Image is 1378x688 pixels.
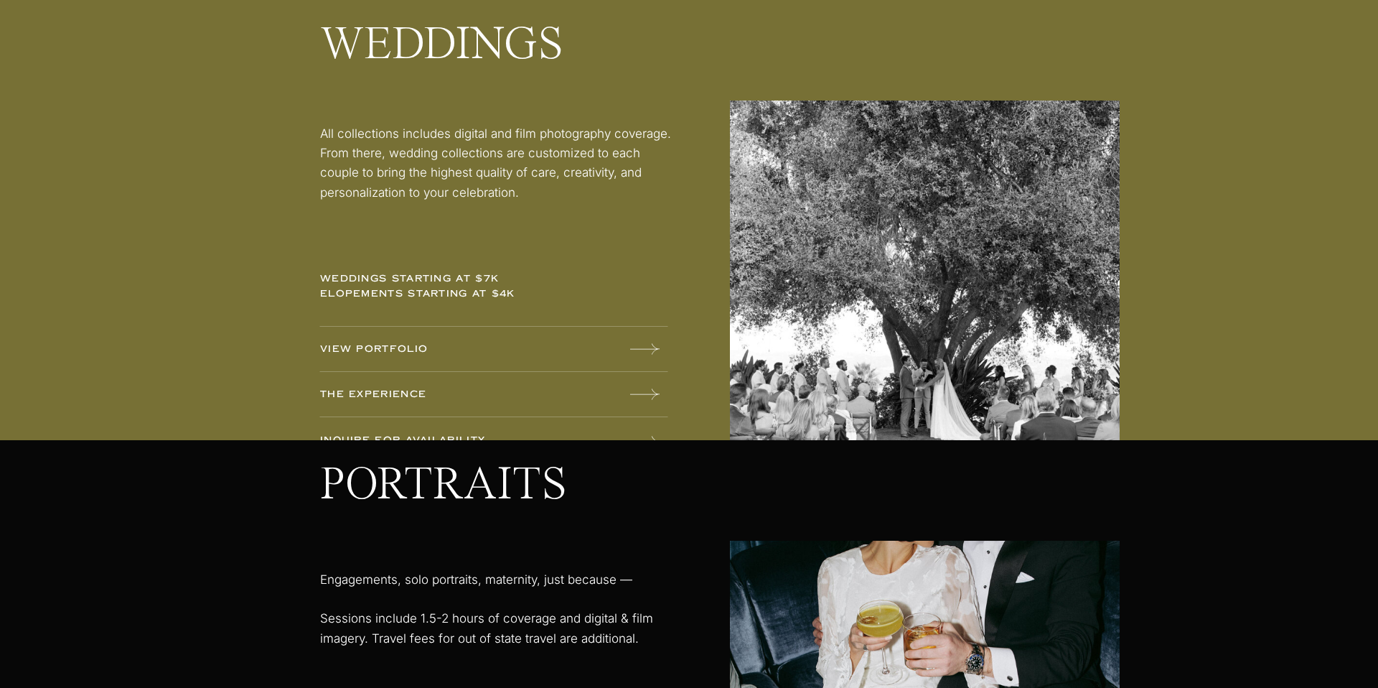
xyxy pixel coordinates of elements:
a: INQUIRE FOR AVAILABILITY [320,433,545,449]
a: The experience [320,387,545,403]
a: VIEW PORTFOLIO [320,342,545,358]
h2: WEDDINGS [320,22,798,72]
p: All collections includes digital and film photography coverage. From there, wedding collections a... [320,124,673,231]
h2: PORTRAITS [320,462,599,508]
p: weddings starting at $7k elopements starting at $4k [320,271,545,309]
